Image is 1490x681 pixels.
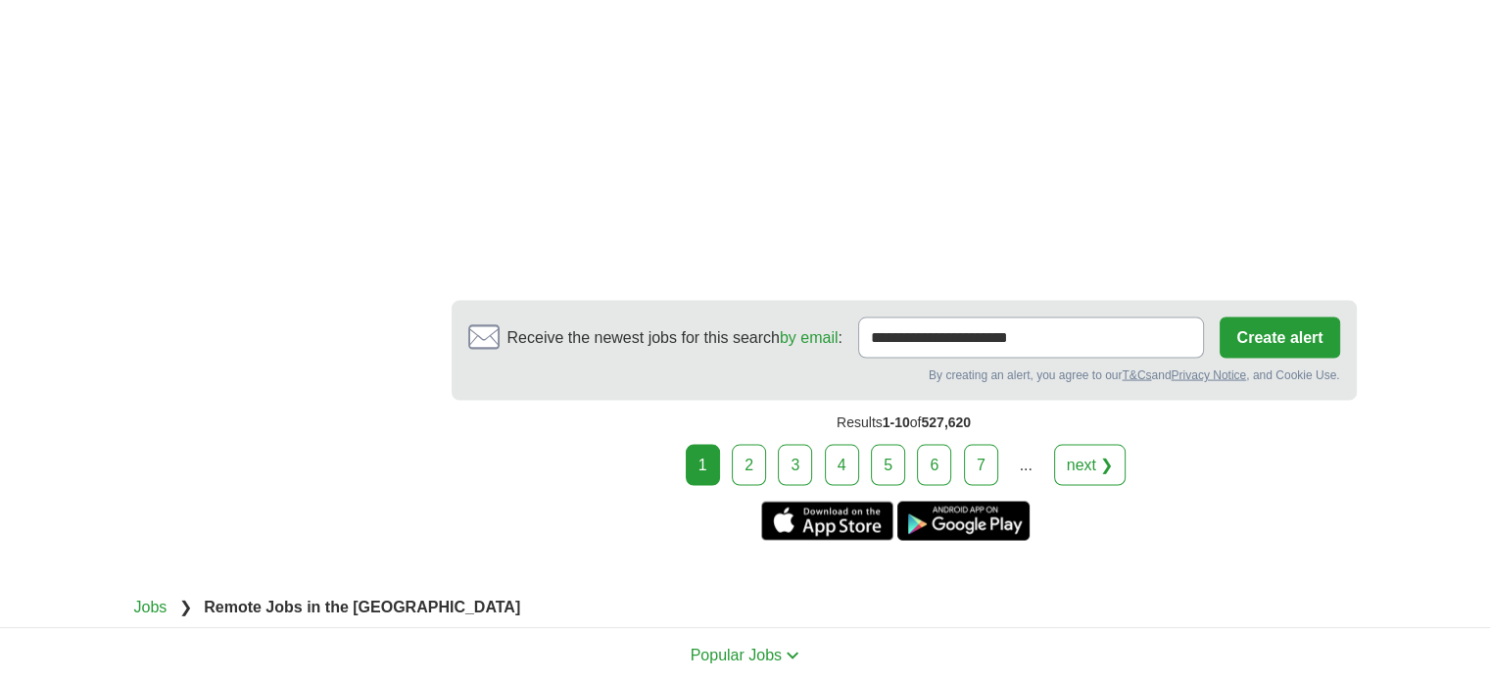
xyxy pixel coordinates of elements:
[778,445,812,486] a: 3
[468,366,1340,384] div: By creating an alert, you agree to our and , and Cookie Use.
[761,502,893,541] a: Get the iPhone app
[1122,368,1151,382] a: T&Cs
[452,401,1357,445] div: Results of
[507,326,842,350] span: Receive the newest jobs for this search :
[825,445,859,486] a: 4
[179,599,192,615] span: ❯
[1054,445,1127,486] a: next ❯
[1006,446,1045,485] div: ...
[883,414,910,430] span: 1-10
[921,414,971,430] span: 527,620
[917,445,951,486] a: 6
[871,445,905,486] a: 5
[691,647,782,663] span: Popular Jobs
[134,599,168,615] a: Jobs
[897,502,1030,541] a: Get the Android app
[204,599,520,615] strong: Remote Jobs in the [GEOGRAPHIC_DATA]
[1171,368,1246,382] a: Privacy Notice
[780,329,839,346] a: by email
[732,445,766,486] a: 2
[964,445,998,486] a: 7
[1220,317,1339,359] button: Create alert
[786,652,799,660] img: toggle icon
[686,445,720,486] div: 1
